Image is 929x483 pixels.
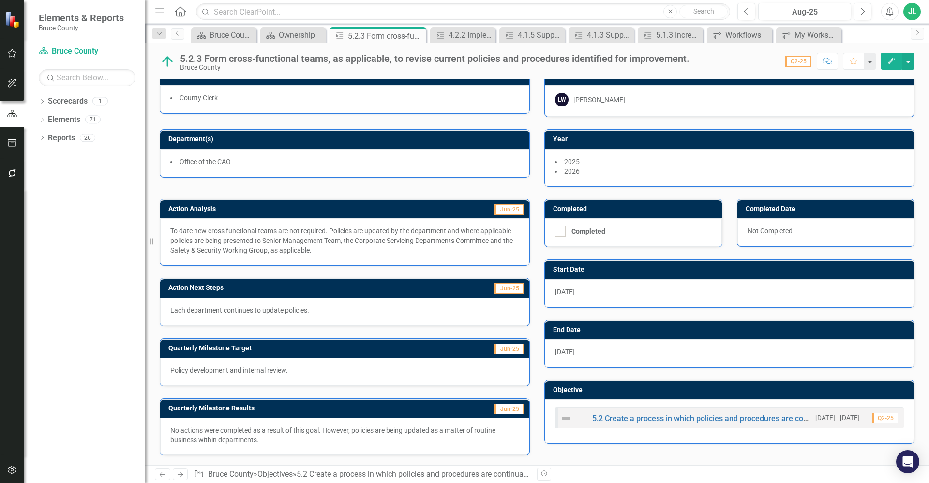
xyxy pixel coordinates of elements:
div: » » » [194,469,530,480]
span: Jun-25 [494,344,524,354]
div: My Workspace [794,29,839,41]
h3: Quarterly Milestone Target [168,345,430,352]
div: Workflows [725,29,770,41]
div: 71 [85,116,101,124]
a: Reports [48,133,75,144]
img: On Track [160,54,175,69]
div: Not Completed [737,218,914,246]
span: [DATE] [555,348,575,356]
div: Bruce County [180,64,689,71]
span: Jun-25 [494,283,524,294]
a: Bruce County BSC Welcome Page [194,29,254,41]
a: 4.1.3 Support the implementation of the economic development strategic plan resulting in: Growth ... [571,29,631,41]
div: Open Intercom Messenger [896,450,919,473]
span: Q2-25 [872,413,898,423]
a: 5.2 Create a process in which policies and procedures are continually enhanced. [592,414,871,423]
h3: Action Analysis [168,205,387,212]
div: 1 [92,97,108,106]
h3: Department(s) [168,136,524,143]
span: Office of the CAO [180,158,231,166]
div: Aug-25 [762,6,848,18]
div: 5.2.3 Form cross-functional teams, as applicable, to revise current policies and procedures ident... [348,30,424,42]
h3: Start Date [553,266,909,273]
a: Bruce County [39,46,135,57]
span: Jun-25 [494,204,524,215]
div: Ownership [279,29,323,41]
div: 26 [80,134,95,142]
a: Ownership [263,29,323,41]
div: LW [555,93,569,106]
a: My Workspace [779,29,839,41]
img: ClearPoint Strategy [5,11,22,28]
span: [DATE] [555,288,575,296]
input: Search Below... [39,69,135,86]
span: County Clerk [180,94,218,102]
h3: Action Next Steps [168,284,399,291]
h3: End Date [553,326,909,333]
span: Jun-25 [494,404,524,414]
a: Bruce County [208,469,254,479]
img: Not Defined [560,412,572,424]
p: Policy development and internal review. [170,365,519,375]
p: No actions were completed as a result of this goal. However, policies are being updated as a matt... [170,425,519,445]
a: Scorecards [48,96,88,107]
a: Objectives [257,469,293,479]
a: 5.2 Create a process in which policies and procedures are continually enhanced. [297,469,569,479]
small: [DATE] - [DATE] [815,413,860,423]
span: Q2-25 [785,56,811,67]
h3: Completed Date [746,205,910,212]
p: Each department continues to update policies. [170,305,519,315]
a: 4.1.5 Support the implementation of the economic development strategic plan resulting in: Busines... [502,29,562,41]
h3: Completed [553,205,717,212]
button: Search [679,5,728,18]
div: 4.2.2 Implement a business retention and expansion program through Business to [PERSON_NAME] to s... [449,29,493,41]
h3: Objective [553,386,909,393]
div: 4.1.3 Support the implementation of the economic development strategic plan resulting in: Growth ... [587,29,631,41]
button: JL [903,3,921,20]
div: 5.1.3 Increase the percentage of employees who report feeling heard and valued by their supervisors. [656,29,701,41]
span: 2025 [564,158,580,166]
span: 2026 [564,167,580,175]
h3: Quarterly Milestone Results [168,405,433,412]
a: Workflows [709,29,770,41]
input: Search ClearPoint... [196,3,730,20]
span: Search [693,7,714,15]
div: Bruce County BSC Welcome Page [210,29,254,41]
p: To date new cross functional teams are not required. Policies are updated by the department and w... [170,226,519,255]
div: 4.1.5 Support the implementation of the economic development strategic plan resulting in: Busines... [518,29,562,41]
a: 5.1.3 Increase the percentage of employees who report feeling heard and valued by their supervisors. [640,29,701,41]
small: Bruce County [39,24,124,31]
a: Elements [48,114,80,125]
button: Aug-25 [758,3,851,20]
a: 4.2.2 Implement a business retention and expansion program through Business to [PERSON_NAME] to s... [433,29,493,41]
div: 5.2.3 Form cross-functional teams, as applicable, to revise current policies and procedures ident... [180,53,689,64]
div: [PERSON_NAME] [573,95,625,105]
span: Elements & Reports [39,12,124,24]
h3: Year [553,136,909,143]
